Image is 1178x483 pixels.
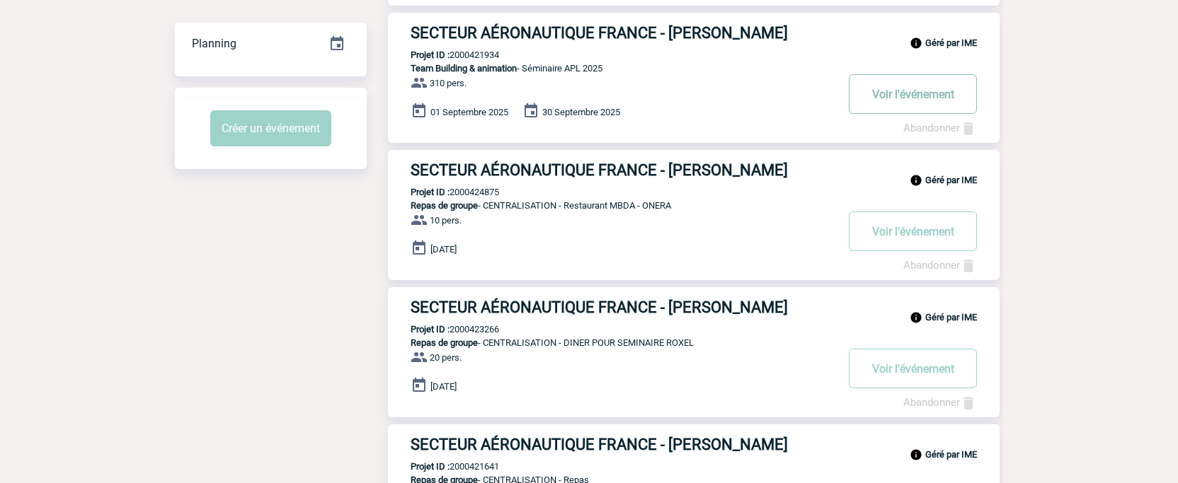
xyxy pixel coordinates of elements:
[388,436,1000,453] a: SECTEUR AÉRONAUTIQUE FRANCE - [PERSON_NAME]
[388,50,499,60] p: 2000421934
[388,24,1000,42] a: SECTEUR AÉRONAUTIQUE FRANCE - [PERSON_NAME]
[411,24,835,42] h3: SECTEUR AÉRONAUTIQUE FRANCE - [PERSON_NAME]
[903,259,977,272] a: Abandonner
[849,211,977,251] button: Voir l'événement
[388,298,1000,316] a: SECTEUR AÉRONAUTIQUE FRANCE - [PERSON_NAME]
[430,381,457,392] span: [DATE]
[411,63,517,74] span: Team Building & animation
[411,200,478,211] span: Repas de groupe
[388,337,835,348] p: - CENTRALISATION - DINER POUR SEMINAIRE ROXEL
[910,37,922,50] img: info_black_24dp.svg
[430,244,457,255] span: [DATE]
[925,449,977,460] b: Géré par IME
[388,161,1000,179] a: SECTEUR AÉRONAUTIQUE FRANCE - [PERSON_NAME]
[925,37,977,48] b: Géré par IME
[175,22,367,64] a: Planning
[210,110,331,146] button: Créer un événement
[388,461,499,472] p: 2000421641
[430,78,467,88] span: 310 pers.
[388,187,499,197] p: 2000424875
[411,461,450,472] b: Projet ID :
[192,37,236,50] span: Planning
[388,200,835,211] p: - CENTRALISATION - Restaurant MBDA - ONERA
[175,23,367,65] div: Retrouvez ici tous vos événements organisés par date et état d'avancement
[903,396,977,409] a: Abandonner
[910,174,922,187] img: info_black_24dp.svg
[925,175,977,185] b: Géré par IME
[430,107,508,117] span: 01 Septembre 2025
[430,352,462,363] span: 20 pers.
[411,337,478,348] span: Repas de groupe
[411,436,835,453] h3: SECTEUR AÉRONAUTIQUE FRANCE - [PERSON_NAME]
[542,107,620,117] span: 30 Septembre 2025
[411,161,835,179] h3: SECTEUR AÉRONAUTIQUE FRANCE - [PERSON_NAME]
[849,74,977,114] button: Voir l'événement
[411,324,450,334] b: Projet ID :
[430,215,462,226] span: 10 pers.
[388,63,835,74] p: - Séminaire APL 2025
[925,312,977,322] b: Géré par IME
[903,122,977,134] a: Abandonner
[910,311,922,324] img: info_black_24dp.svg
[411,187,450,197] b: Projet ID :
[910,448,922,461] img: info_black_24dp.svg
[849,349,977,388] button: Voir l'événement
[411,298,835,316] h3: SECTEUR AÉRONAUTIQUE FRANCE - [PERSON_NAME]
[388,324,499,334] p: 2000423266
[411,50,450,60] b: Projet ID :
